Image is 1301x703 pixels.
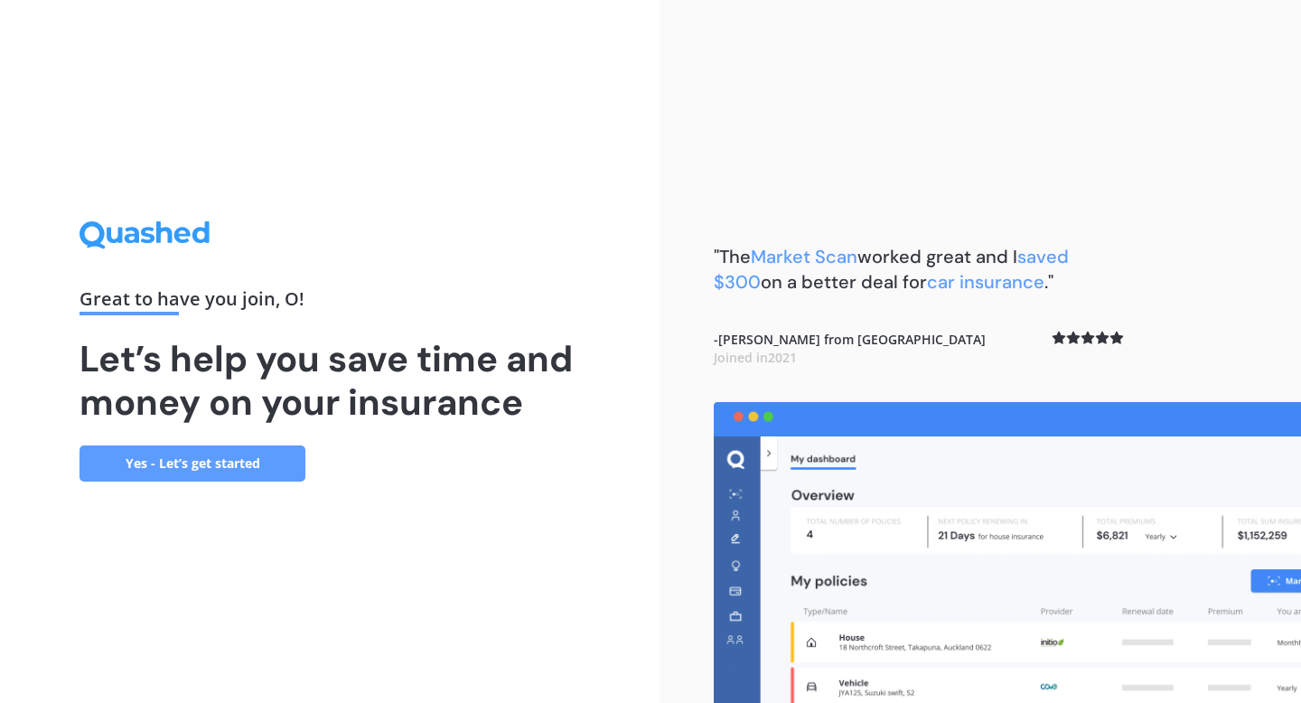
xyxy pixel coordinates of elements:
h1: Let’s help you save time and money on your insurance [80,337,580,424]
b: "The worked great and I on a better deal for ." [714,245,1069,294]
span: Joined in 2021 [714,349,797,366]
span: saved $300 [714,245,1069,294]
div: Great to have you join , O ! [80,290,580,315]
span: car insurance [927,270,1044,294]
a: Yes - Let’s get started [80,445,305,482]
img: dashboard.webp [714,402,1301,703]
span: Market Scan [751,245,857,268]
b: - [PERSON_NAME] from [GEOGRAPHIC_DATA] [714,331,986,366]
